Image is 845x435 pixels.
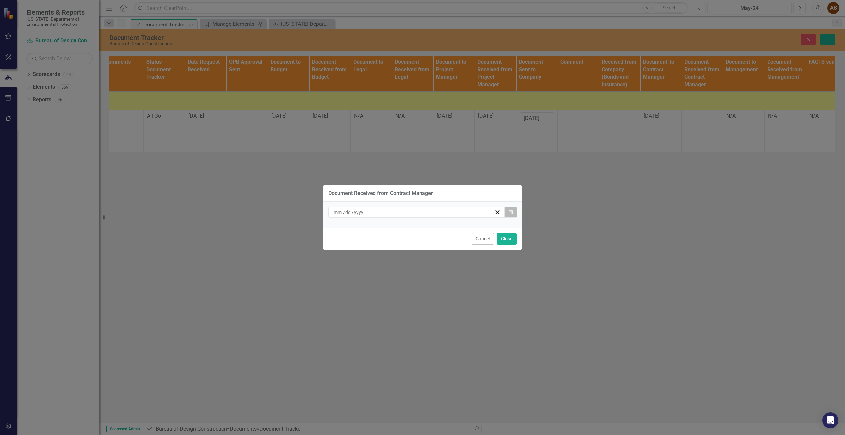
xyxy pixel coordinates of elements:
[472,233,494,245] button: Cancel
[352,209,354,215] span: /
[333,209,343,216] input: mm
[345,209,352,216] input: dd
[497,233,517,245] button: Close
[343,209,345,215] span: /
[354,209,364,216] input: yyyy
[328,190,433,196] div: Document Received from Contract Manager
[822,412,838,428] div: Open Intercom Messenger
